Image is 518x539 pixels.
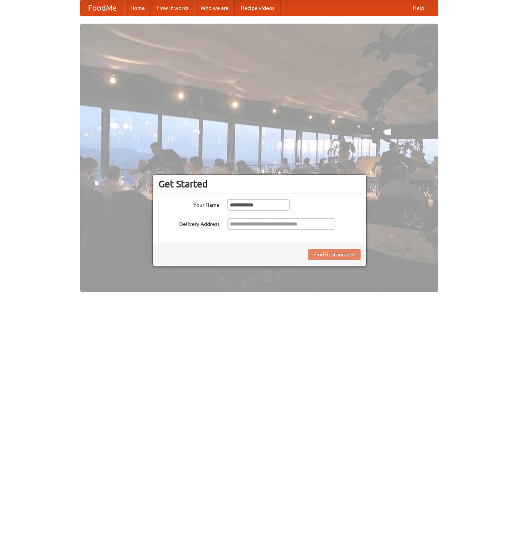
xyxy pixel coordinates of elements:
[407,0,430,16] a: Help
[159,199,220,209] label: Your Name
[235,0,281,16] a: Recipe videos
[159,178,361,190] h3: Get Started
[80,0,124,16] a: FoodMe
[151,0,194,16] a: How it works
[308,249,361,260] button: Find Restaurants!
[194,0,235,16] a: Who we are
[124,0,151,16] a: Home
[159,218,220,228] label: Delivery Address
